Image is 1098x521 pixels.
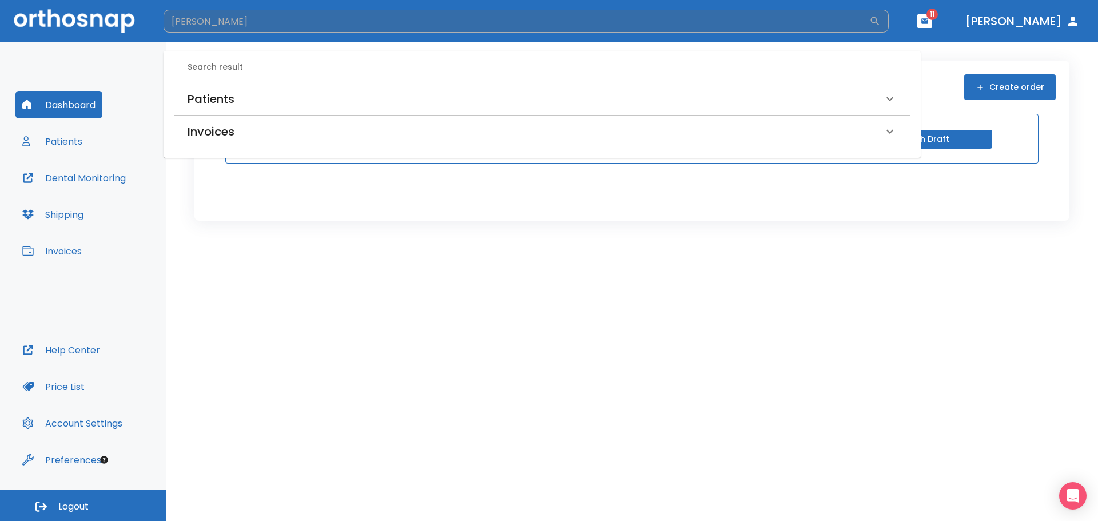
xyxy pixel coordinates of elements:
[188,61,910,74] h6: Search result
[188,122,234,141] h6: Invoices
[14,9,135,33] img: Orthosnap
[860,130,992,149] button: Finish Draft
[15,128,89,155] button: Patients
[164,10,869,33] input: Search by Patient Name or Case #
[174,83,910,115] div: Patients
[961,11,1084,31] button: [PERSON_NAME]
[188,90,234,108] h6: Patients
[15,201,90,228] button: Shipping
[15,164,133,192] button: Dental Monitoring
[174,116,910,148] div: Invoices
[58,500,89,513] span: Logout
[15,237,89,265] button: Invoices
[926,9,938,20] span: 11
[964,74,1056,100] button: Create order
[15,336,107,364] button: Help Center
[1059,482,1087,510] div: Open Intercom Messenger
[15,446,108,474] button: Preferences
[15,409,129,437] button: Account Settings
[99,455,109,465] div: Tooltip anchor
[15,373,91,400] button: Price List
[15,91,102,118] button: Dashboard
